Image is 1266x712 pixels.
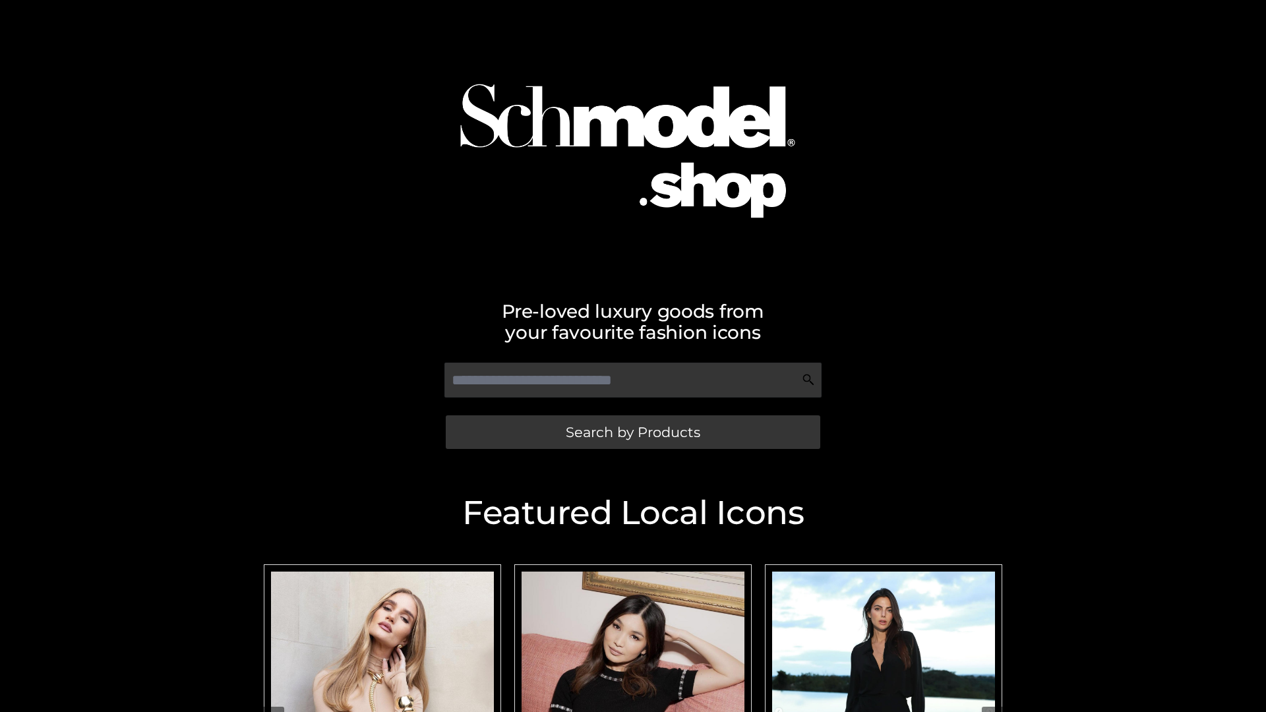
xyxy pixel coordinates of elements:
img: Search Icon [802,373,815,386]
h2: Pre-loved luxury goods from your favourite fashion icons [257,301,1009,343]
h2: Featured Local Icons​ [257,496,1009,529]
a: Search by Products [446,415,820,449]
span: Search by Products [566,425,700,439]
